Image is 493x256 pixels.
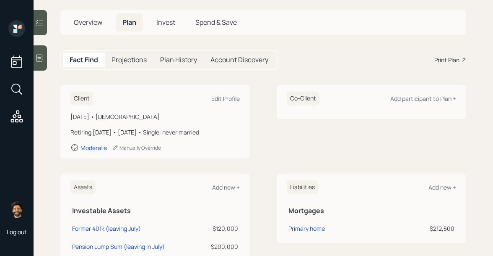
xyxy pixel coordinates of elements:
div: Primary home [288,224,325,233]
div: Manually Override [112,144,161,151]
div: $120,000 [200,224,238,233]
span: Invest [156,18,175,27]
span: Spend & Save [195,18,237,27]
div: $200,000 [200,242,238,251]
h5: Mortgages [288,207,454,215]
div: Former 401k (leaving July) [72,224,141,233]
div: Add participant to Plan + [390,95,456,103]
div: Print Plan [434,55,459,64]
h5: Investable Assets [72,207,238,215]
span: Overview [74,18,102,27]
span: Plan [122,18,136,27]
div: Pension Lump Sum (leaving in July) [72,242,165,251]
h5: Projections [112,56,147,64]
div: $212,500 [388,224,454,233]
div: Add new + [428,183,456,191]
img: eric-schwartz-headshot.png [8,201,25,218]
h5: Plan History [160,56,197,64]
div: Log out [7,228,27,236]
h6: Assets [70,180,96,194]
h6: Liabilities [287,180,318,194]
div: Retiring [DATE] • [DATE] • Single, never married [70,128,240,137]
h6: Client [70,92,93,106]
div: Moderate [80,144,107,152]
h5: Account Discovery [210,56,268,64]
h6: Co-Client [287,92,319,106]
div: [DATE] • [DEMOGRAPHIC_DATA] [70,112,240,121]
h5: Fact Find [70,56,98,64]
div: Edit Profile [211,95,240,103]
div: Add new + [212,183,240,191]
